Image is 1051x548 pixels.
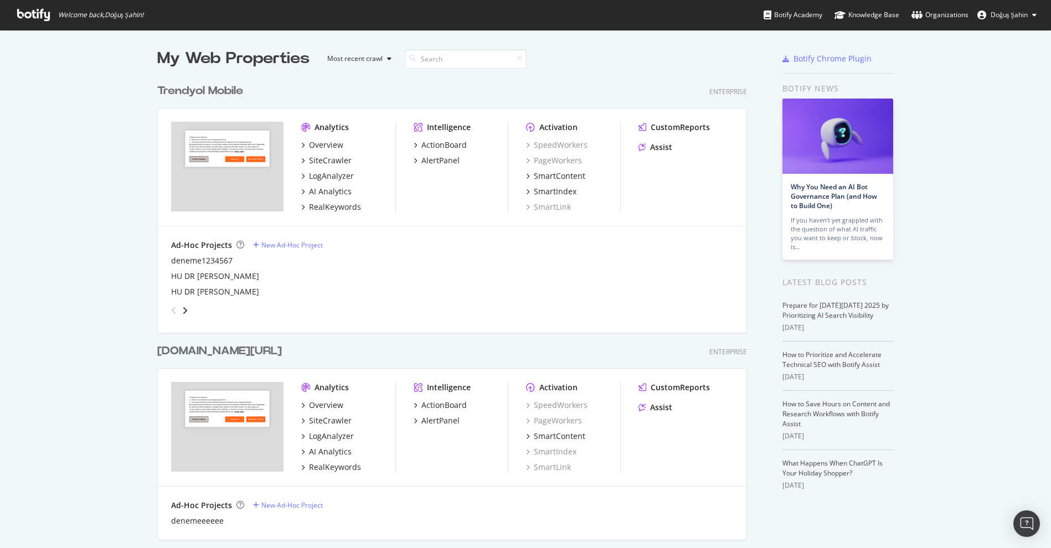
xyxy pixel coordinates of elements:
[171,286,259,297] div: HU DR [PERSON_NAME]
[421,139,467,151] div: ActionBoard
[171,255,233,266] a: deneme1234567
[782,399,890,428] a: How to Save Hours on Content and Research Workflows with Botify Assist
[782,350,882,369] a: How to Prioritize and Accelerate Technical SEO with Botify Assist
[58,11,143,19] span: Welcome back, Doğuş Şahin !
[526,415,582,426] a: PageWorkers
[414,415,460,426] a: AlertPanel
[157,343,282,359] div: [DOMAIN_NAME][URL]
[782,458,883,478] a: What Happens When ChatGPT Is Your Holiday Shopper?
[638,122,710,133] a: CustomReports
[157,343,286,359] a: [DOMAIN_NAME][URL]
[526,155,582,166] a: PageWorkers
[309,431,354,442] div: LogAnalyzer
[526,139,588,151] a: SpeedWorkers
[301,462,361,473] a: RealKeywords
[534,431,585,442] div: SmartContent
[968,6,1045,24] button: Doğuş Şahin
[171,515,224,526] a: denemeeeeee
[301,400,343,411] a: Overview
[651,122,710,133] div: CustomReports
[157,83,243,99] div: Trendyol Mobile
[157,48,310,70] div: My Web Properties
[309,201,361,213] div: RealKeywords
[794,53,872,64] div: Botify Chrome Plugin
[782,276,894,288] div: Latest Blog Posts
[991,10,1028,19] span: Doğuş Şahin
[301,155,352,166] a: SiteCrawler
[315,122,349,133] div: Analytics
[253,500,323,510] a: New Ad-Hoc Project
[261,240,323,250] div: New Ad-Hoc Project
[171,240,232,251] div: Ad-Hoc Projects
[911,9,968,20] div: Organizations
[638,402,672,413] a: Assist
[309,446,352,457] div: AI Analytics
[638,382,710,393] a: CustomReports
[427,122,471,133] div: Intelligence
[309,186,352,197] div: AI Analytics
[782,82,894,95] div: Botify news
[414,400,467,411] a: ActionBoard
[650,402,672,413] div: Assist
[782,301,889,320] a: Prepare for [DATE][DATE] 2025 by Prioritizing AI Search Visibility
[526,400,588,411] a: SpeedWorkers
[414,139,467,151] a: ActionBoard
[782,323,894,333] div: [DATE]
[651,382,710,393] div: CustomReports
[526,431,585,442] a: SmartContent
[309,400,343,411] div: Overview
[791,216,885,251] div: If you haven’t yet grappled with the question of what AI traffic you want to keep or block, now is…
[301,139,343,151] a: Overview
[526,201,571,213] a: SmartLink
[539,382,578,393] div: Activation
[709,87,747,96] div: Enterprise
[526,170,585,182] a: SmartContent
[301,431,354,442] a: LogAnalyzer
[782,431,894,441] div: [DATE]
[301,446,352,457] a: AI Analytics
[526,462,571,473] a: SmartLink
[309,462,361,473] div: RealKeywords
[534,170,585,182] div: SmartContent
[261,500,323,510] div: New Ad-Hoc Project
[253,240,323,250] a: New Ad-Hoc Project
[167,302,181,319] div: angle-left
[638,142,672,153] a: Assist
[301,170,354,182] a: LogAnalyzer
[782,53,872,64] a: Botify Chrome Plugin
[327,55,383,62] div: Most recent crawl
[181,305,189,316] div: angle-right
[301,415,352,426] a: SiteCrawler
[834,9,899,20] div: Knowledge Base
[318,50,396,68] button: Most recent crawl
[782,99,893,174] img: Why You Need an AI Bot Governance Plan (and How to Build One)
[171,500,232,511] div: Ad-Hoc Projects
[782,372,894,382] div: [DATE]
[526,446,576,457] a: SmartIndex
[650,142,672,153] div: Assist
[315,382,349,393] div: Analytics
[791,182,877,210] a: Why You Need an AI Bot Governance Plan (and How to Build One)
[539,122,578,133] div: Activation
[421,155,460,166] div: AlertPanel
[421,400,467,411] div: ActionBoard
[309,170,354,182] div: LogAnalyzer
[709,347,747,356] div: Enterprise
[301,186,352,197] a: AI Analytics
[171,271,259,282] a: HU DR [PERSON_NAME]
[782,480,894,490] div: [DATE]
[1013,510,1040,537] div: Open Intercom Messenger
[414,155,460,166] a: AlertPanel
[309,139,343,151] div: Overview
[171,382,284,472] img: trendyol.com/ro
